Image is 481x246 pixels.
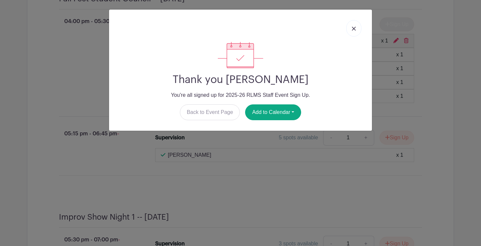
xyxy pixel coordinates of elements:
[114,91,367,99] p: You're all signed up for 2025-26 RLMS Staff Event Sign Up.
[114,73,367,86] h2: Thank you [PERSON_NAME]
[245,104,301,120] button: Add to Calendar
[218,42,263,68] img: signup_complete-c468d5dda3e2740ee63a24cb0ba0d3ce5d8a4ecd24259e683200fb1569d990c8.svg
[352,27,356,31] img: close_button-5f87c8562297e5c2d7936805f587ecaba9071eb48480494691a3f1689db116b3.svg
[180,104,240,120] a: Back to Event Page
